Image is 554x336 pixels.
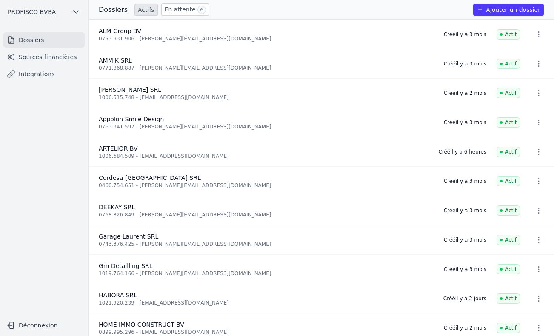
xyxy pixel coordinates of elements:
div: 0771.868.887 - [PERSON_NAME][EMAIL_ADDRESS][DOMAIN_NAME] [99,65,434,71]
div: Créé il y a 2 mois [444,325,486,331]
span: Actif [497,323,520,333]
span: Gm Detailling SRL [99,262,153,269]
div: Créé il y a 3 mois [444,207,486,214]
span: Actif [497,176,520,186]
div: Créé il y a 2 mois [444,90,486,97]
div: 1006.684.509 - [EMAIL_ADDRESS][DOMAIN_NAME] [99,153,428,159]
span: AMMIK SRL [99,57,132,64]
div: Créé il y a 3 mois [444,60,486,67]
div: Créé il y a 3 mois [444,178,486,185]
span: Appolon Smile Design [99,116,164,122]
div: 0753.931.906 - [PERSON_NAME][EMAIL_ADDRESS][DOMAIN_NAME] [99,35,434,42]
a: En attente 6 [161,3,209,16]
span: Garage Laurent SRL [99,233,158,240]
button: Déconnexion [3,319,85,332]
div: 0899.995.296 - [EMAIL_ADDRESS][DOMAIN_NAME] [99,329,434,336]
span: Actif [497,293,520,304]
div: 1019.764.166 - [PERSON_NAME][EMAIL_ADDRESS][DOMAIN_NAME] [99,270,434,277]
span: Actif [497,205,520,216]
div: 0763.341.597 - [PERSON_NAME][EMAIL_ADDRESS][DOMAIN_NAME] [99,123,434,130]
span: ALM Group BV [99,28,141,34]
a: Actifs [134,4,158,16]
span: Actif [497,264,520,274]
a: Intégrations [3,66,85,82]
div: 0768.826.849 - [PERSON_NAME][EMAIL_ADDRESS][DOMAIN_NAME] [99,211,434,218]
span: 6 [197,6,206,14]
span: Actif [497,117,520,128]
span: Actif [497,235,520,245]
span: Actif [497,88,520,98]
div: 1006.515.748 - [EMAIL_ADDRESS][DOMAIN_NAME] [99,94,434,101]
span: HABORA SRL [99,292,137,299]
h3: Dossiers [99,5,128,15]
span: PROFISCO BVBA [8,8,56,16]
div: 1021.920.239 - [EMAIL_ADDRESS][DOMAIN_NAME] [99,299,433,306]
button: PROFISCO BVBA [3,5,85,19]
div: Créé il y a 3 mois [444,266,486,273]
div: Créé il y a 3 mois [444,31,486,38]
div: Créé il y a 2 jours [443,295,486,302]
div: Créé il y a 3 mois [444,119,486,126]
span: [PERSON_NAME] SRL [99,86,161,93]
button: Ajouter un dossier [473,4,544,16]
div: Créé il y a 6 heures [438,148,486,155]
div: 0460.754.651 - [PERSON_NAME][EMAIL_ADDRESS][DOMAIN_NAME] [99,182,434,189]
span: DEEKAY SRL [99,204,135,211]
span: ARTELIOR BV [99,145,138,152]
span: Actif [497,147,520,157]
a: Dossiers [3,32,85,48]
div: Créé il y a 3 mois [444,236,486,243]
a: Sources financières [3,49,85,65]
span: HOME IMMO CONSTRUCT BV [99,321,184,328]
span: Actif [497,29,520,40]
span: Actif [497,59,520,69]
div: 0743.376.425 - [PERSON_NAME][EMAIL_ADDRESS][DOMAIN_NAME] [99,241,434,248]
span: Cordesa [GEOGRAPHIC_DATA] SRL [99,174,201,181]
